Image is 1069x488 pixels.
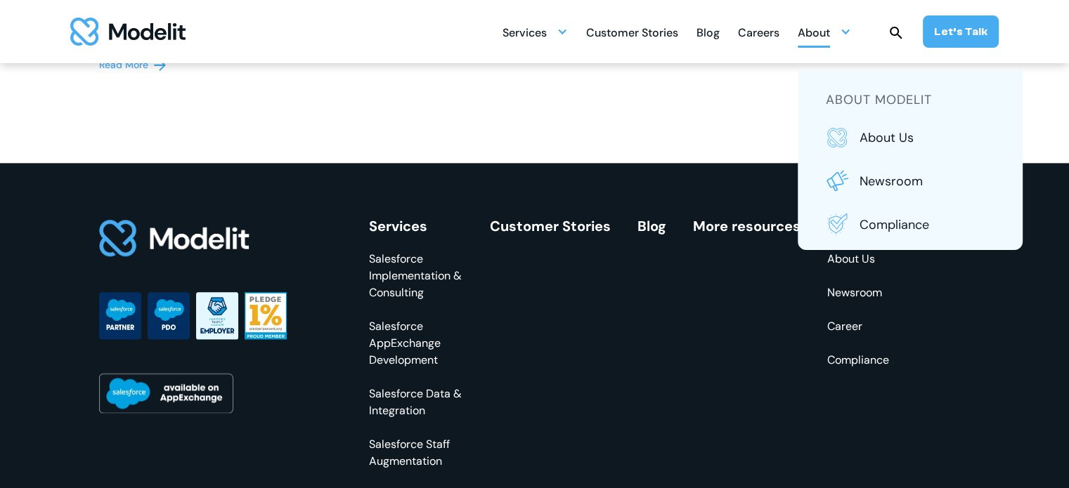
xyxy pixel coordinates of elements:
[369,436,463,470] a: Salesforce Staff Augmentation
[503,20,547,48] div: Services
[697,18,720,46] a: Blog
[369,251,463,301] a: Salesforce Implementation & Consulting
[827,251,889,268] a: About Us
[586,18,678,46] a: Customer Stories
[70,18,186,46] img: modelit logo
[827,352,889,369] a: Compliance
[827,318,889,335] a: Career
[369,318,463,369] a: Salesforce AppExchange Development
[923,15,999,48] a: Let’s Talk
[798,70,1023,250] nav: About
[860,216,995,234] p: Compliance
[860,128,995,147] p: About us
[827,284,889,301] a: Newsroom
[99,58,166,72] a: Read More
[860,172,995,190] p: Newsroom
[503,18,568,46] div: Services
[637,217,666,235] a: Blog
[369,385,463,419] a: Salesforce Data & Integration
[826,91,995,110] h5: about modelit
[798,20,830,48] div: About
[154,59,166,71] img: right arrow
[826,213,995,236] a: Compliance
[693,217,801,235] a: More resources
[586,20,678,48] div: Customer Stories
[99,58,148,72] div: Read More
[697,20,720,48] div: Blog
[369,218,463,234] div: Services
[826,126,995,149] a: About us
[70,18,186,46] a: home
[738,20,779,48] div: Careers
[99,218,251,258] img: footer logo
[798,18,851,46] div: About
[934,24,987,39] div: Let’s Talk
[826,170,995,192] a: Newsroom
[738,18,779,46] a: Careers
[490,217,611,235] a: Customer Stories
